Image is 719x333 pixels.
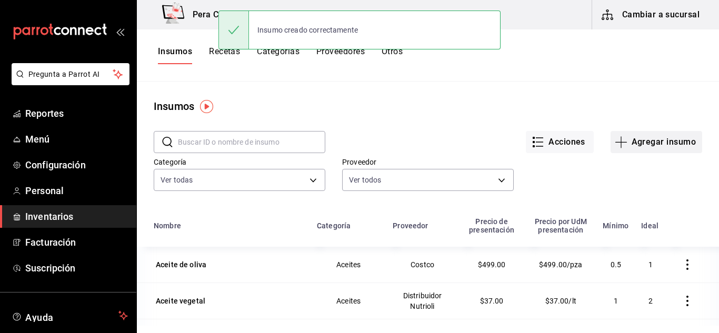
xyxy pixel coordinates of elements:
td: Aceites [311,282,386,319]
span: $37.00 [480,297,504,305]
div: Ideal [641,221,658,230]
td: Aceites [311,247,386,282]
span: Configuración [25,158,128,172]
span: Ver todas [161,175,193,185]
span: 1 [614,297,618,305]
h3: Pera Cafe ([GEOGRAPHIC_DATA]) — Pera Cafe ([GEOGRAPHIC_DATA]) [184,8,462,21]
div: Insumo creado correctamente [249,18,366,42]
div: Categoría [317,221,351,230]
span: 0.5 [611,260,621,269]
div: Aceite de oliva [156,259,206,270]
label: Proveedor [342,158,514,166]
div: navigation tabs [158,46,403,64]
div: Mínimo [603,221,628,230]
span: Ayuda [25,309,114,322]
div: Aceite vegetal [156,296,205,306]
span: Suscripción [25,261,128,275]
button: Recetas [209,46,240,64]
span: Reportes [25,106,128,120]
td: Costco [386,247,458,282]
img: Tooltip marker [200,100,213,113]
button: Pregunta a Parrot AI [12,63,129,85]
button: Otros [382,46,403,64]
span: Facturación [25,235,128,249]
label: Categoría [154,158,325,166]
span: $37.00/lt [545,297,576,305]
button: Agregar insumo [611,131,702,153]
span: Ver todos [349,175,381,185]
div: Proveedor [393,221,428,230]
div: Insumos [154,98,194,114]
div: Precio de presentación [465,217,518,234]
span: 2 [648,297,653,305]
button: Insumos [158,46,192,64]
div: Nombre [154,221,181,230]
span: $499.00 [478,260,506,269]
span: 1 [648,260,653,269]
span: Pregunta a Parrot AI [28,69,113,80]
td: Distribuidor Nutrioli [386,282,458,319]
input: Buscar ID o nombre de insumo [178,132,325,153]
button: Proveedores [316,46,365,64]
div: Precio por UdM presentación [531,217,590,234]
button: Categorías [257,46,299,64]
span: Menú [25,132,128,146]
span: Personal [25,184,128,198]
span: Inventarios [25,209,128,224]
a: Pregunta a Parrot AI [7,76,129,87]
button: open_drawer_menu [116,27,124,36]
span: $499.00/pza [539,260,583,269]
button: Acciones [526,131,594,153]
